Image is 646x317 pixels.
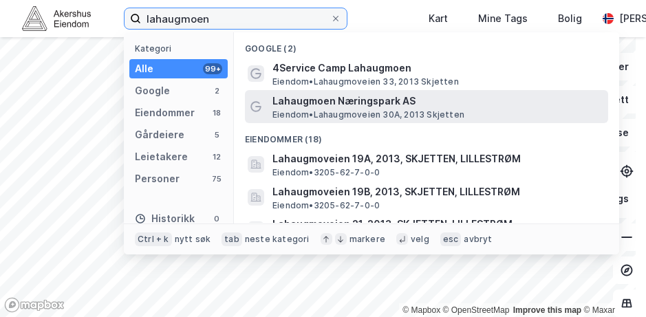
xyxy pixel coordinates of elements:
[211,151,222,162] div: 12
[211,107,222,118] div: 18
[443,305,510,315] a: OpenStreetMap
[272,109,464,120] span: Eiendom • Lahaugmoveien 30A, 2013 Skjetten
[135,105,195,121] div: Eiendommer
[234,123,619,148] div: Eiendommer (18)
[135,210,195,227] div: Historikk
[234,32,619,57] div: Google (2)
[272,60,603,76] span: 4Service Camp Lahaugmoen
[175,234,211,245] div: nytt søk
[135,171,180,187] div: Personer
[349,234,385,245] div: markere
[222,232,242,246] div: tab
[272,76,459,87] span: Eiendom • Lahaugmoveien 33, 2013 Skjetten
[577,251,646,317] div: Kontrollprogram for chat
[478,10,528,27] div: Mine Tags
[203,63,222,74] div: 99+
[135,149,188,165] div: Leietakere
[211,129,222,140] div: 5
[22,6,91,30] img: akershus-eiendom-logo.9091f326c980b4bce74ccdd9f866810c.svg
[429,10,448,27] div: Kart
[245,234,310,245] div: neste kategori
[4,297,65,313] a: Mapbox homepage
[464,234,492,245] div: avbryt
[211,85,222,96] div: 2
[272,93,603,109] span: Lahaugmoen Næringspark AS
[558,10,582,27] div: Bolig
[513,305,581,315] a: Improve this map
[272,200,380,211] span: Eiendom • 3205-62-7-0-0
[135,232,172,246] div: Ctrl + k
[141,8,330,29] input: Søk på adresse, matrikkel, gårdeiere, leietakere eller personer
[135,43,228,54] div: Kategori
[272,184,603,200] span: Lahaugmoveien 19B, 2013, SKJETTEN, LILLESTRØM
[135,83,170,99] div: Google
[440,232,462,246] div: esc
[272,167,380,178] span: Eiendom • 3205-62-7-0-0
[135,127,184,143] div: Gårdeiere
[211,213,222,224] div: 0
[577,251,646,317] iframe: Chat Widget
[135,61,153,77] div: Alle
[402,305,440,315] a: Mapbox
[211,173,222,184] div: 75
[272,151,603,167] span: Lahaugmoveien 19A, 2013, SKJETTEN, LILLESTRØM
[272,216,603,232] span: Lahaugmoveien 21, 2013, SKJETTEN, LILLESTRØM
[411,234,429,245] div: velg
